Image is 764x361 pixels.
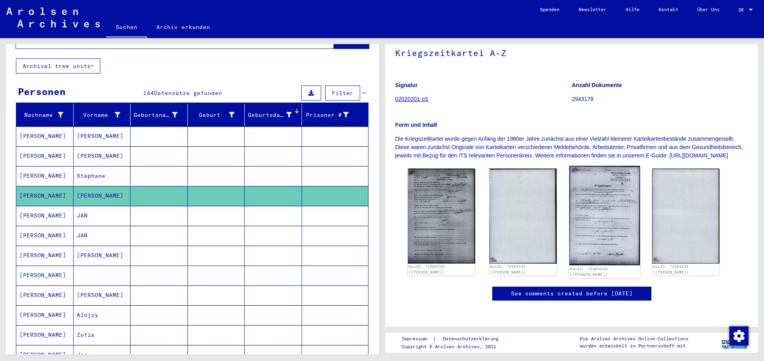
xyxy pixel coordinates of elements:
[16,305,74,325] mat-cell: [PERSON_NAME]
[408,169,475,264] img: 001.jpg
[653,264,689,274] a: DocID: 74564536 ([PERSON_NAME])
[395,96,428,102] a: 02020201 oS
[191,111,235,119] div: Geburt‏
[569,166,639,265] img: 001.jpg
[16,285,74,305] mat-cell: [PERSON_NAME]
[16,246,74,265] mat-cell: [PERSON_NAME]
[74,146,131,166] mat-cell: [PERSON_NAME]
[572,95,748,103] p: 2943178
[739,7,747,13] span: DE
[154,89,222,97] span: Datensätze gefunden
[18,84,66,99] div: Personen
[6,8,100,27] img: Arolsen_neg.svg
[248,111,292,119] div: Geburtsdatum
[74,285,131,305] mat-cell: [PERSON_NAME]
[511,289,633,298] a: See comments created before [DATE]
[74,206,131,225] mat-cell: JAN
[729,326,748,345] img: Zustimmung ändern
[188,104,245,126] mat-header-cell: Geburt‏
[720,332,750,352] img: yv_logo.png
[395,135,748,160] p: Die Kriegszeitkartei wurde gegen Anfang der 1980er Jahre zunächst aus einer Vielzahl kleinerer Ka...
[74,186,131,206] mat-cell: [PERSON_NAME]
[74,126,131,146] mat-cell: [PERSON_NAME]
[325,85,360,101] button: Filter
[395,35,748,70] h1: Kriegszeitkartei A-Z
[74,166,131,186] mat-cell: Stephane
[580,335,688,342] p: Die Arolsen Archives Online-Collections
[16,206,74,225] mat-cell: [PERSON_NAME]
[401,335,508,343] div: |
[16,266,74,285] mat-cell: [PERSON_NAME]
[332,89,353,97] span: Filter
[74,305,131,325] mat-cell: Alojzy
[395,122,437,128] b: Form und Inhalt
[570,267,608,277] a: DocID: 74564536 ([PERSON_NAME])
[74,104,131,126] mat-header-cell: Vorname
[437,335,508,343] a: Datenschutzerklärung
[16,325,74,345] mat-cell: [PERSON_NAME]
[191,109,245,121] div: Geburt‏
[572,82,622,88] b: Anzahl Dokumente
[147,17,220,37] a: Archiv erkunden
[74,226,131,245] mat-cell: JAN
[16,58,100,74] button: Archival tree units
[77,109,131,121] div: Vorname
[401,343,508,350] p: Copyright © Arolsen Archives, 2021
[302,104,368,126] mat-header-cell: Prisoner #
[19,111,63,119] div: Nachname
[409,264,444,274] a: DocID: 74564535 ([PERSON_NAME])
[245,104,302,126] mat-header-cell: Geburtsdatum
[16,126,74,146] mat-cell: [PERSON_NAME]
[16,186,74,206] mat-cell: [PERSON_NAME]
[401,335,433,343] a: Impressum
[106,17,147,38] a: Suchen
[134,111,177,119] div: Geburtsname
[74,325,131,345] mat-cell: Zofia
[580,342,688,349] p: wurden entwickelt in Partnerschaft mit
[305,109,359,121] div: Prisoner #
[131,104,188,126] mat-header-cell: Geburtsname
[16,166,74,186] mat-cell: [PERSON_NAME]
[143,89,154,97] span: 144
[305,111,349,119] div: Prisoner #
[16,226,74,245] mat-cell: [PERSON_NAME]
[16,146,74,166] mat-cell: [PERSON_NAME]
[248,109,302,121] div: Geburtsdatum
[652,169,719,263] img: 002.jpg
[16,104,74,126] mat-header-cell: Nachname
[19,109,73,121] div: Nachname
[489,169,557,263] img: 002.jpg
[490,264,526,274] a: DocID: 74564535 ([PERSON_NAME])
[134,109,187,121] div: Geburtsname
[74,246,131,265] mat-cell: [PERSON_NAME]
[77,111,121,119] div: Vorname
[395,82,418,88] b: Signatur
